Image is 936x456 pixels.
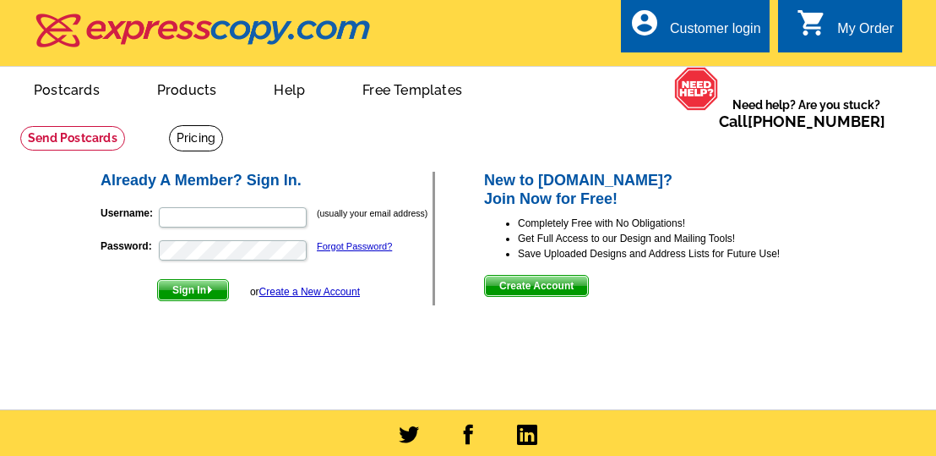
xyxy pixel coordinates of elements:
li: Completely Free with No Obligations! [518,216,838,231]
img: help [674,67,719,111]
li: Get Full Access to our Design and Mailing Tools! [518,231,838,246]
a: [PHONE_NUMBER] [748,113,885,130]
div: Customer login [670,21,761,45]
small: (usually your email address) [317,208,427,218]
li: Save Uploaded Designs and Address Lists for Future Use! [518,246,838,261]
a: Forgot Password? [317,241,392,251]
span: Sign In [158,280,228,300]
h2: Already A Member? Sign In. [101,172,433,190]
a: Free Templates [335,69,489,108]
label: Username: [101,206,157,221]
a: Products [130,69,244,108]
button: Create Account [484,275,589,297]
h2: New to [DOMAIN_NAME]? Join Now for Free! [484,172,838,208]
span: Need help? Are you stuck? [719,96,894,130]
a: Create a New Account [259,286,360,298]
a: shopping_cart My Order [797,19,894,40]
i: account_circle [629,8,660,38]
img: button-next-arrow-white.png [206,286,214,294]
a: Postcards [7,69,127,108]
span: Create Account [485,276,588,296]
label: Password: [101,239,157,254]
a: account_circle Customer login [629,19,761,40]
div: or [250,284,360,299]
a: Help [247,69,332,108]
span: Call [719,113,885,130]
i: shopping_cart [797,8,827,38]
div: My Order [837,21,894,45]
button: Sign In [157,279,229,301]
